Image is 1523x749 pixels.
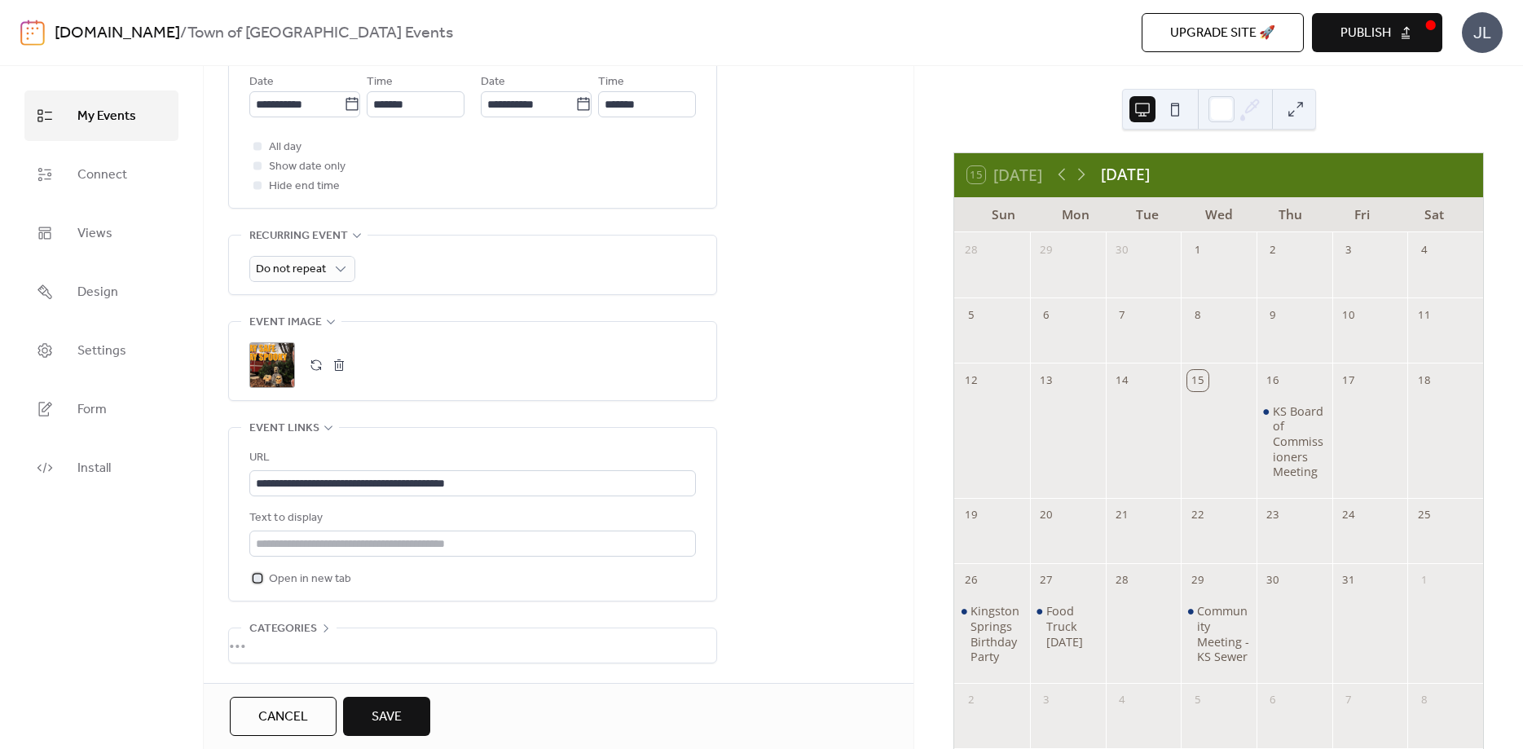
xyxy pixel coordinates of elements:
[1338,504,1359,526] div: 24
[269,570,351,589] span: Open in new tab
[1036,305,1057,326] div: 6
[961,690,982,711] div: 2
[1039,197,1111,232] div: Mon
[1111,370,1133,391] div: 14
[1187,305,1208,326] div: 8
[961,370,982,391] div: 12
[1262,370,1283,391] div: 16
[1111,240,1133,261] div: 30
[1036,504,1057,526] div: 20
[269,177,340,196] span: Hide end time
[24,325,178,376] a: Settings
[24,149,178,200] a: Connect
[1111,504,1133,526] div: 21
[269,157,346,177] span: Show date only
[1187,504,1208,526] div: 22
[1262,240,1283,261] div: 2
[1340,24,1391,43] span: Publish
[249,313,322,333] span: Event image
[229,628,716,663] div: •••
[249,619,317,639] span: Categories
[77,162,127,188] span: Connect
[249,50,306,69] div: Start date
[961,570,982,591] div: 26
[77,280,118,306] span: Design
[1338,240,1359,261] div: 3
[1338,690,1359,711] div: 7
[24,384,178,434] a: Form
[961,305,982,326] div: 5
[961,240,982,261] div: 28
[1338,570,1359,591] div: 31
[1187,370,1208,391] div: 15
[372,707,402,727] span: Save
[1181,604,1257,665] div: Community Meeting - KS Sewer
[343,697,430,736] button: Save
[249,681,276,701] span: RSVP
[1414,370,1435,391] div: 18
[20,20,45,46] img: logo
[24,208,178,258] a: Views
[1036,370,1057,391] div: 13
[77,338,126,364] span: Settings
[55,18,180,49] a: [DOMAIN_NAME]
[1414,504,1435,526] div: 25
[249,448,693,468] div: URL
[77,397,107,423] span: Form
[1414,570,1435,591] div: 1
[367,73,393,92] span: Time
[24,90,178,141] a: My Events
[481,73,505,92] span: Date
[1030,604,1106,650] div: Food Truck Monday
[249,509,693,528] div: Text to display
[1262,504,1283,526] div: 23
[1414,305,1435,326] div: 11
[1273,404,1326,481] div: KS Board of Commissioners Meeting
[1036,570,1057,591] div: 27
[249,419,319,438] span: Event links
[967,197,1039,232] div: Sun
[971,604,1023,665] div: Kingston Springs Birthday Party
[1101,163,1150,187] div: [DATE]
[1262,305,1283,326] div: 9
[1257,404,1332,481] div: KS Board of Commissioners Meeting
[1187,570,1208,591] div: 29
[230,697,337,736] button: Cancel
[77,456,111,482] span: Install
[1338,370,1359,391] div: 17
[269,138,302,157] span: All day
[249,73,274,92] span: Date
[1398,197,1470,232] div: Sat
[1170,24,1275,43] span: Upgrade site 🚀
[187,18,453,49] b: Town of [GEOGRAPHIC_DATA] Events
[258,707,308,727] span: Cancel
[249,342,295,388] div: ;
[1414,240,1435,261] div: 4
[1262,690,1283,711] div: 6
[1142,13,1304,52] button: Upgrade site 🚀
[1462,12,1503,53] div: JL
[1046,604,1099,650] div: Food Truck [DATE]
[1111,570,1133,591] div: 28
[1187,240,1208,261] div: 1
[598,73,624,92] span: Time
[1338,305,1359,326] div: 10
[1197,604,1250,665] div: Community Meeting - KS Sewer
[1327,197,1398,232] div: Fri
[1262,570,1283,591] div: 30
[1312,13,1442,52] button: Publish
[1414,690,1435,711] div: 8
[1111,690,1133,711] div: 4
[1187,690,1208,711] div: 5
[1036,690,1057,711] div: 3
[77,104,136,130] span: My Events
[1036,240,1057,261] div: 29
[180,18,187,49] b: /
[1111,305,1133,326] div: 7
[1183,197,1255,232] div: Wed
[1111,197,1183,232] div: Tue
[1255,197,1327,232] div: Thu
[256,258,326,280] span: Do not repeat
[249,227,348,246] span: Recurring event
